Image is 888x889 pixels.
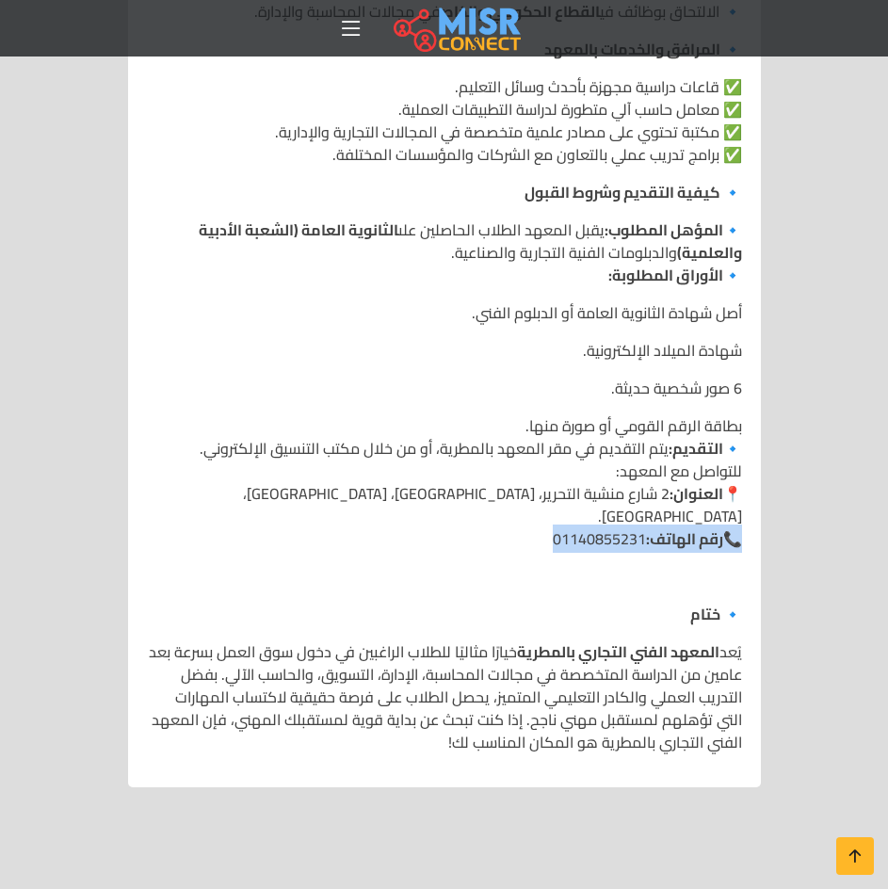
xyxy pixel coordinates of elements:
strong: المعهد الفني التجاري بالمطرية [517,638,719,666]
strong: الثانوية العامة (الشعبة الأدبية والعلمية) [199,216,742,267]
strong: 🔹 كيفية التقديم وشروط القبول [525,178,742,206]
p: ✅ قاعات دراسية مجهزة بأحدث وسائل التعليم. ✅ معامل حاسب آلي متطورة لدراسة التطبيقات العملية. ✅ مكت... [147,75,742,166]
strong: العنوان: [670,479,723,508]
p: 🔹 يقبل المعهد الطلاب الحاصلين على والدبلومات الفنية التجارية والصناعية. 🔹 [147,218,742,286]
p: بطاقة الرقم القومي أو صورة منها. 🔹 يتم التقديم في مقر المعهد بالمطرية، أو من خلال مكتب التنسيق ال... [147,414,742,550]
strong: التقديم: [669,434,723,462]
img: main.misr_connect [394,5,520,52]
strong: الأوراق المطلوبة: [608,261,723,289]
p: 6 صور شخصية حديثة. [147,377,742,399]
p: شهادة الميلاد الإلكترونية. [147,339,742,362]
strong: 🔹 ختام [690,600,742,628]
strong: المؤهل المطلوب: [605,216,723,244]
strong: رقم الهاتف: [646,525,723,553]
p: يُعد خيارًا مثاليًا للطلاب الراغبين في دخول سوق العمل بسرعة بعد عامين من الدراسة المتخصصة في مجال... [147,640,742,753]
p: أصل شهادة الثانوية العامة أو الدبلوم الفني. [147,301,742,324]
